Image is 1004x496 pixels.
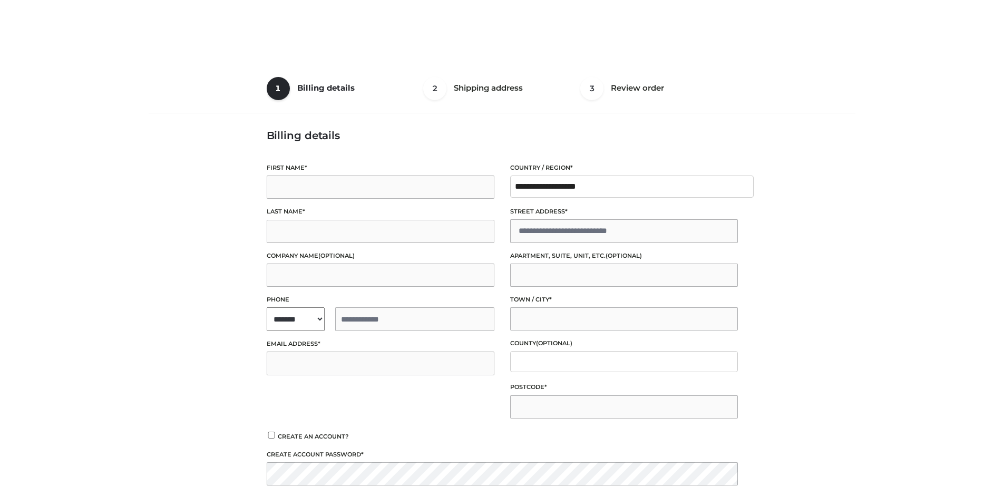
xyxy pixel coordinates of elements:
label: Postcode [510,382,738,392]
span: Create an account? [278,433,349,440]
label: County [510,338,738,348]
label: Email address [267,339,494,349]
span: Shipping address [454,83,523,93]
span: Billing details [297,83,355,93]
label: Company name [267,251,494,261]
span: (optional) [606,252,642,259]
h3: Billing details [267,129,738,142]
span: 3 [580,77,603,100]
label: Apartment, suite, unit, etc. [510,251,738,261]
span: 2 [423,77,446,100]
label: Town / City [510,295,738,305]
span: 1 [267,77,290,100]
label: Phone [267,295,494,305]
span: (optional) [536,339,572,347]
label: Country / Region [510,163,738,173]
label: Last name [267,207,494,217]
span: Review order [611,83,664,93]
label: First name [267,163,494,173]
label: Create account password [267,450,738,460]
label: Street address [510,207,738,217]
span: (optional) [318,252,355,259]
input: Create an account? [267,432,276,439]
